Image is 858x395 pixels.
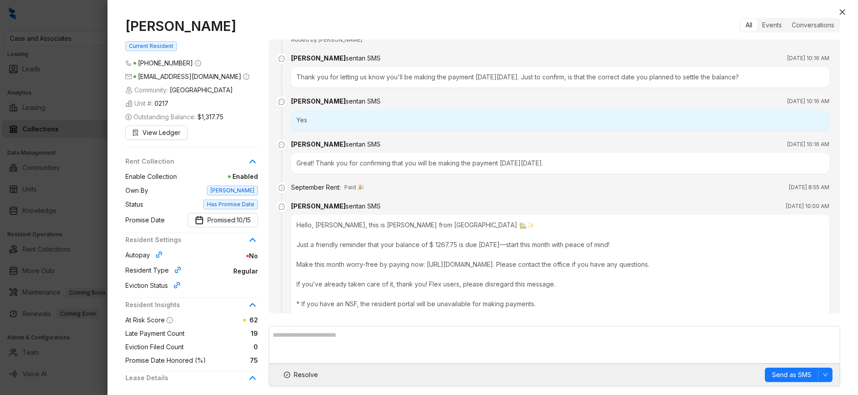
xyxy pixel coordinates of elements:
img: building-icon [125,100,133,107]
div: Resident Type [125,265,185,277]
span: down [823,372,828,378]
span: [DATE] 10:16 AM [787,54,829,63]
span: No [166,251,258,261]
div: Eviction Status [125,281,184,292]
span: Enabled [177,172,258,182]
button: View Ledger [125,126,188,140]
span: sent an SMS [346,202,381,210]
span: [DATE] 10:00 AM [786,202,829,211]
div: Conversations [787,19,839,31]
img: Promise Date [195,216,204,225]
span: Outstanding Balance: [125,112,223,122]
span: 75 [206,356,258,365]
div: [PERSON_NAME] [291,201,381,211]
span: Resident Insights [125,300,247,310]
div: Resident Insights [125,300,258,315]
span: 0217 [154,99,168,109]
span: Lease Details [125,373,247,383]
span: phone [125,60,132,66]
span: message [276,139,287,150]
span: Resolve [294,370,318,380]
div: Autopay [125,250,166,262]
span: [PHONE_NUMBER] [138,59,193,67]
span: Has Promise Date [203,200,258,209]
span: 10/15 [236,215,251,225]
span: Status [125,200,143,209]
span: Late Payment Count [125,329,184,339]
span: file-search [133,130,139,136]
span: Community: [125,85,233,95]
span: Added by [PERSON_NAME] [291,36,362,43]
span: [DATE] 10:16 AM [787,97,829,106]
span: info-circle [167,317,173,323]
div: Rent Collection [125,156,258,172]
span: sent an SMS [346,54,381,62]
span: close [839,9,846,16]
div: Yes [291,110,829,130]
span: message [276,53,287,64]
div: Events [757,19,787,31]
span: Paid 🎉 [344,183,364,192]
div: [PERSON_NAME] [291,96,381,106]
div: All [741,19,757,31]
span: [PERSON_NAME] [207,186,258,195]
div: Great! Thank you for confirming that you will be making the payment [DATE][DATE]. [291,153,829,174]
span: Eviction Filed Count [125,342,184,352]
span: info-circle [243,74,249,80]
span: Enable Collection [125,172,177,182]
button: Close [837,7,848,17]
span: $1,317.75 [197,112,223,122]
span: View Ledger [142,128,180,138]
span: Promised: [207,215,251,225]
span: [EMAIL_ADDRESS][DOMAIN_NAME] [138,73,241,80]
span: [GEOGRAPHIC_DATA] [170,85,233,95]
span: message [276,201,287,212]
span: info-circle [195,60,201,66]
span: sent an SMS [346,140,381,148]
span: Own By [125,186,148,195]
div: segmented control [740,18,840,32]
div: September Rent : [291,182,341,192]
span: Promise Date [125,215,165,225]
span: sent an SMS [346,97,381,105]
div: [PERSON_NAME] [291,139,381,149]
span: dollar [125,114,132,120]
button: Send as SMS [765,368,819,382]
div: Hello, [PERSON_NAME], this is [PERSON_NAME] from [GEOGRAPHIC_DATA] 🏡✨ Just a friendly reminder th... [291,215,829,344]
div: Thank you for letting us know you'll be making the payment [DATE][DATE]. Just to confirm, is that... [291,67,829,87]
span: Send as SMS [772,370,811,380]
span: Promise Date Honored (%) [125,356,206,365]
span: 19 [184,329,258,339]
span: mail [125,74,132,80]
div: [PERSON_NAME] [291,53,381,63]
button: Promise DatePromised: 10/15 [188,213,258,227]
span: Current Resident [125,41,177,51]
span: Unit #: [125,99,168,109]
h1: [PERSON_NAME] [125,18,258,34]
span: check-circle [284,372,290,378]
div: Lease Details [125,373,258,388]
button: Resolve [276,368,326,382]
img: building-icon [125,87,133,94]
span: 62 [249,316,258,324]
span: [DATE] 10:16 AM [787,140,829,149]
span: Resident Settings [125,235,247,245]
span: Rent Collection [125,156,247,166]
span: 0 [184,342,258,352]
div: Resident Settings [125,235,258,250]
span: message [276,96,287,107]
span: At Risk Score [125,316,165,324]
span: [DATE] 8:55 AM [789,183,829,192]
span: Regular [185,266,258,276]
span: clock-circle [276,182,287,193]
